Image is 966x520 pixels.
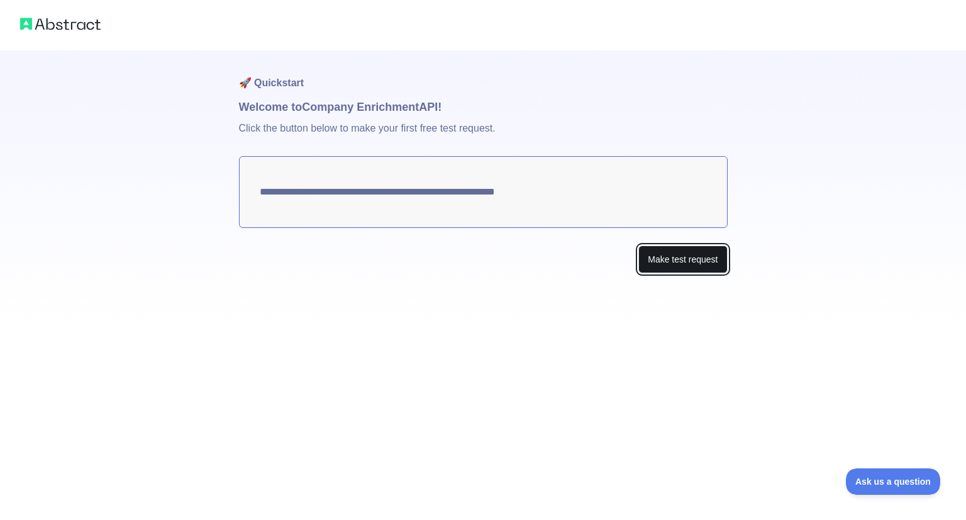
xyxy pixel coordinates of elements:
iframe: Toggle Customer Support [846,468,941,495]
button: Make test request [638,246,727,274]
h1: 🚀 Quickstart [239,50,728,98]
h1: Welcome to Company Enrichment API! [239,98,728,116]
img: Abstract logo [20,15,101,33]
p: Click the button below to make your first free test request. [239,116,728,156]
